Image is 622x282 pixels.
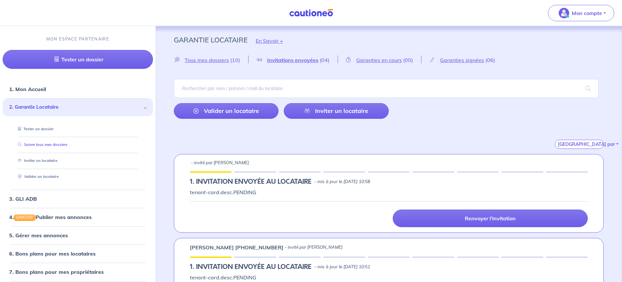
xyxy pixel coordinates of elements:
[174,79,599,98] input: Rechercher par nom / prénom / mail du locataire
[190,178,311,186] h5: 1.︎ INVITATION ENVOYÉE AU LOCATAIRE
[248,31,291,50] button: En Savoir +
[10,171,145,182] div: Valider un locataire
[3,265,153,278] div: 7. Bons plans pour mes propriétaires
[403,57,413,63] span: (00)
[285,244,342,251] p: - invité par [PERSON_NAME]
[393,210,588,227] a: Renvoyer l'invitation
[578,79,599,98] span: search
[338,57,421,63] a: Garanties en cours(00)
[190,263,588,271] div: state: PENDING, Context:
[485,57,495,63] span: (06)
[440,57,484,63] span: Garanties signées
[3,229,153,242] div: 5. Gérer mes annonces
[191,160,249,166] p: - invité par [PERSON_NAME]
[3,247,153,260] div: 6. Bons plans pour mes locataires
[9,250,96,257] a: 6. Bons plans pour mes locataires
[3,192,153,205] div: 3. GLI ADB
[9,196,37,202] a: 3. GLI ADB
[548,5,614,21] button: illu_account_valid_menu.svgMon compte
[555,140,604,149] button: [GEOGRAPHIC_DATA] par
[174,57,248,63] a: Tous mes dossiers(10)
[249,57,338,63] a: Invitations envoyées(04)
[3,83,153,96] div: 1. Mon Accueil
[3,99,153,117] div: 2. Garantie Locataire
[10,140,145,150] div: Suivre tous mes dossiers
[190,263,311,271] h5: 1.︎ INVITATION ENVOYÉE AU LOCATAIRE
[421,57,503,63] a: Garanties signées(06)
[9,86,46,93] a: 1. Mon Accueil
[320,57,329,63] span: (04)
[287,9,336,17] img: Cautioneo
[190,178,588,186] div: state: PENDING, Context:
[190,188,588,196] p: tenant-card.desc.PENDING
[174,34,248,46] p: Garantie Locataire
[3,211,153,224] div: 4.GRATUITPublier mes annonces
[267,57,318,63] span: Invitations envoyées
[572,9,602,17] p: Mon compte
[190,243,283,251] p: [PERSON_NAME] [PHONE_NUMBER]
[559,8,569,18] img: illu_account_valid_menu.svg
[314,179,370,185] p: - mis à jour le [DATE] 10:58
[9,232,68,239] a: 5. Gérer mes annonces
[15,143,68,147] a: Suivre tous mes dossiers
[3,50,153,69] a: Tester un dossier
[9,104,142,111] span: 2. Garantie Locataire
[230,57,240,63] span: (10)
[46,36,109,42] p: MON ESPACE PARTENAIRE
[465,215,516,222] p: Renvoyer l'invitation
[9,269,104,275] a: 7. Bons plans pour mes propriétaires
[15,159,57,163] a: Inviter un locataire
[284,103,389,119] a: Inviter un locataire
[15,174,59,179] a: Valider un locataire
[10,124,145,134] div: Tester un dossier
[9,214,92,220] a: 4.GRATUITPublier mes annonces
[10,156,145,166] div: Inviter un locataire
[15,127,54,131] a: Tester un dossier
[314,264,370,270] p: - mis à jour le [DATE] 10:51
[185,57,229,63] span: Tous mes dossiers
[190,274,588,281] p: tenant-card.desc.PENDING
[356,57,402,63] span: Garanties en cours
[174,103,279,119] a: Valider un locataire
